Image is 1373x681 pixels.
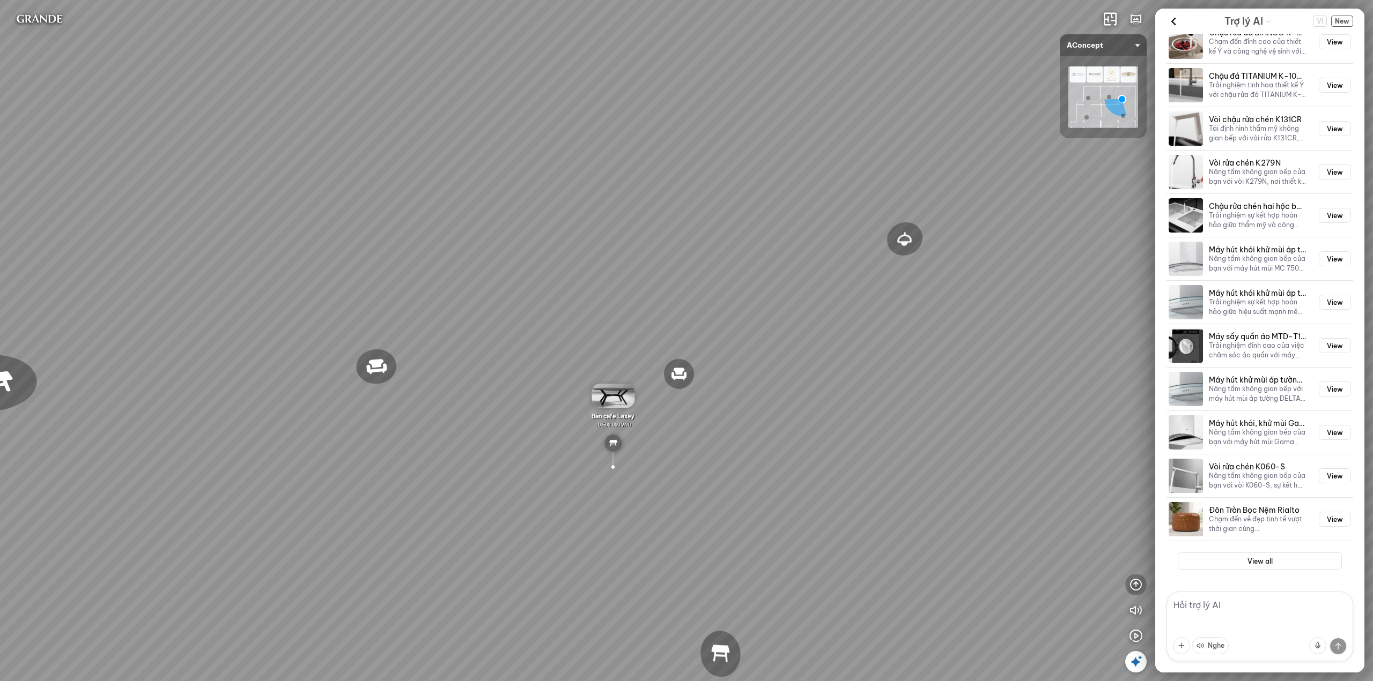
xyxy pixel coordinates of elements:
[1209,376,1306,385] h3: Máy hút khử mùi áp tường DELTA-K890V
[1313,16,1327,27] button: Change language
[1169,111,1203,146] img: Vòi chậu rửa chén K131CR
[1169,242,1203,276] img: Máy hút khói khử mùi áp tường MC 750E
[1319,164,1351,179] button: View
[1224,14,1263,29] span: Trợ lý AI
[1068,66,1138,128] img: AConcept_CTMHTJT2R6E4.png
[1319,512,1351,527] button: View
[592,384,634,408] img: B_n_cafe_Laxey_4XGWNAEYRY6G.gif
[1319,121,1351,136] button: View
[1209,245,1306,255] h3: Máy hút khói khử mùi áp tường MC 750E
[1169,198,1203,233] img: Chậu rửa chén hai hộc bán thủ công Malloca MS 610T
[1224,13,1272,29] div: AI Guide options
[1169,415,1203,450] img: Máy hút khói, khử mùi Gama K3155.9
[1209,211,1306,229] p: Trải nghiệm sự kết hợp hoàn hảo giữa thẩm mỹ và công năng cùng Chậu rửa chén Malloca MS 610T. Đượ...
[1209,506,1306,515] h3: Đôn Tròn Bọc Nệm Rialto
[1209,72,1306,81] h3: Chậu đá TITANIUM K-10573
[1209,289,1306,298] h3: Máy hút khói khử mùi áp tường MC 9018HS
[1067,34,1140,56] span: AConcept
[1209,159,1306,168] h3: Vòi rửa chén K279N
[1209,115,1306,124] h3: Vòi chậu rửa chén K131CR
[1331,16,1353,27] span: New
[1169,285,1203,319] img: Máy hút khói khử mùi áp tường MC 9018HS
[1209,419,1306,428] h3: Máy hút khói, khử mùi Gama K3155.9
[1209,462,1306,472] h3: Vòi rửa chén K060-S
[1169,68,1203,102] img: Chậu đá TITANIUM K-10573
[1169,155,1203,189] img: Vòi rửa chén K279N
[1209,332,1306,341] h3: Máy sấy quần áo MTD-T1510HP
[1319,338,1351,353] button: View
[1209,37,1306,56] p: Chạm đến đỉnh cao của thiết kế Ý và công nghệ vệ sinh với chậu rửa BIANCO K-45062. Được chế tác t...
[1169,328,1203,363] img: Máy sấy quần áo MTD-T1510HP
[1209,384,1306,403] p: Nâng tầm không gian bếp với máy hút mùi áp tường DELTA-K890V, sự kết hợp hoàn hảo giữa kỹ thuật c...
[1192,637,1229,654] button: Nghe
[1209,471,1306,490] p: Nâng tầm không gian bếp của bạn với vòi K060-S, sự kết hợp hoàn hảo giữa thiết kế kiến trúc và cô...
[1209,167,1306,186] p: Nâng tầm không gian bếp của bạn với vòi K279N, nơi thiết kế thanh lịch song hành cùng công năng v...
[1319,208,1351,223] button: View
[604,435,622,452] img: table_YREKD739JCN6.svg
[1319,381,1351,396] button: View
[1319,34,1351,49] button: View
[595,421,631,428] span: 10.500.000 VND
[1209,80,1306,99] p: Trải nghiệm tinh hoa thiết kế Ý với chậu rửa đá TITANIUM K-10573. Được chế tác từ bột đá Granite ...
[1319,295,1351,310] button: View
[1169,502,1203,536] img: Đôn Tròn Bọc Nệm Rialto
[1209,254,1306,273] p: Nâng tầm không gian bếp của bạn với máy hút mùi MC 750E - sự kết hợp hoàn hảo giữa hiệu suất mạnh...
[1319,78,1351,93] button: View
[1209,124,1306,143] p: Tái định hình thẩm mỹ không gian bếp với vòi rửa K131CR, một kiệt tác của thiết kế hình học hiện ...
[1178,552,1342,570] button: View all
[1169,459,1203,493] img: Vòi rửa chén K060-S
[1319,251,1351,266] button: View
[9,9,70,30] img: logo
[1319,425,1351,440] button: View
[1169,25,1203,59] img: Chậu rửa đá BIANCO K-45062
[1209,202,1306,211] h3: Chậu rửa chén hai hộc bán thủ công Malloca MS 610T
[1313,16,1327,27] span: VI
[1331,16,1353,27] button: New Chat
[1319,468,1351,483] button: View
[1209,341,1306,360] p: Trải nghiệm đỉnh cao của việc chăm sóc áo quần với máy sấy MTD-T1510HP. Công nghệ Bơm nhiệt (Heat...
[1169,372,1203,406] img: Máy hút khử mùi áp tường DELTA-K890V
[1209,297,1306,316] p: Trải nghiệm sự kết hợp hoàn hảo giữa hiệu suất mạnh mẽ và thiết kế tinh xảo với máy hút mùi MC 90...
[592,412,634,420] span: Bàn cafe Laxey
[1209,428,1306,446] p: Nâng tầm không gian bếp của bạn với máy hút mùi Gama K3155.9, sự kết hợp bậc thầy giữa kỹ thuật T...
[1209,514,1306,533] p: Chạm đến vẻ đẹp tinh tế vượt thời gian cùng [PERSON_NAME]. Với thiết kế chần nút sâu kinh điển và...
